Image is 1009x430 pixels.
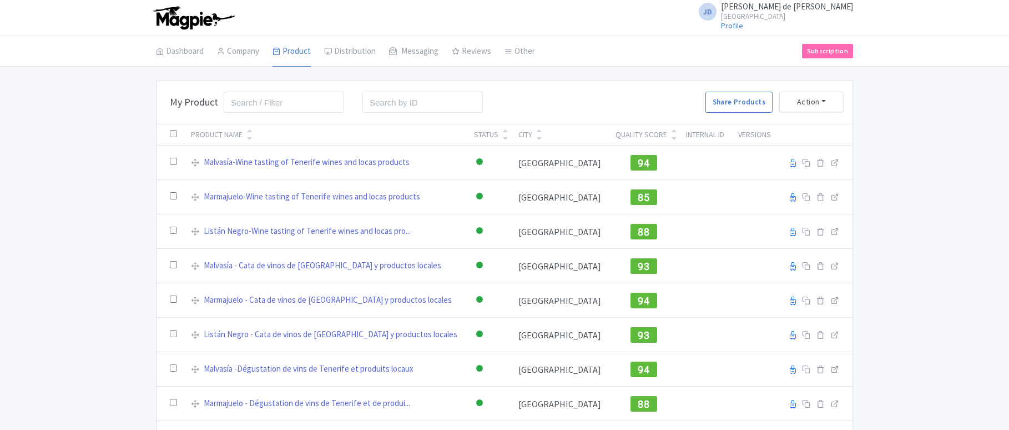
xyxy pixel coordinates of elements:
a: Marmajuelo - Cata de vinos de [GEOGRAPHIC_DATA] y productos locales [204,294,452,307]
div: Active [474,396,485,412]
a: Messaging [389,36,438,67]
span: JD [699,3,717,21]
div: Active [474,258,485,274]
div: Active [474,223,485,239]
a: Marmajuelo - Dégustation de vins de Tenerife et de produi... [204,397,410,410]
a: 94 [630,293,657,304]
a: JD [PERSON_NAME] de [PERSON_NAME] [GEOGRAPHIC_DATA] [692,2,853,20]
a: Distribution [324,36,376,67]
div: Status [474,129,498,141]
td: [GEOGRAPHIC_DATA] [512,283,609,318]
a: Malvasía - Cata de vinos de [GEOGRAPHIC_DATA] y productos locales [204,259,441,272]
a: Malvasía -Dégustation de vins de Tenerife et produits locaux [204,363,413,376]
small: [GEOGRAPHIC_DATA] [721,13,853,20]
a: Company [217,36,259,67]
td: [GEOGRAPHIC_DATA] [512,146,609,180]
th: Versions [731,124,778,146]
a: Reviews [452,36,491,67]
td: [GEOGRAPHIC_DATA] [512,352,609,387]
a: Listán Negro - Cata de vinos de [GEOGRAPHIC_DATA] y productos locales [204,328,457,341]
a: 93 [630,259,657,270]
a: 88 [630,397,657,408]
span: 94 [638,364,649,376]
img: logo-ab69f6fb50320c5b225c76a69d11143b.png [150,6,236,30]
span: 88 [638,398,649,410]
a: Profile [721,21,743,31]
a: 94 [630,156,657,167]
div: Active [474,292,485,308]
div: Active [474,189,485,205]
a: Dashboard [156,36,204,67]
td: [GEOGRAPHIC_DATA] [512,249,609,283]
a: Malvasía-Wine tasting of Tenerife wines and locas products [204,156,410,169]
span: [PERSON_NAME] de [PERSON_NAME] [721,1,853,12]
span: 93 [638,329,649,341]
span: 94 [638,295,649,307]
h3: My Product [170,96,218,108]
span: 94 [638,157,649,169]
a: Product [273,36,311,67]
td: [GEOGRAPHIC_DATA] [512,318,609,352]
td: [GEOGRAPHIC_DATA] [512,180,609,214]
button: Action [779,92,844,112]
div: Active [474,327,485,343]
a: Listán Negro-Wine tasting of Tenerife wines and locas pro... [204,225,411,238]
a: 93 [630,328,657,339]
a: Subscription [802,44,853,58]
div: City [518,129,532,141]
td: [GEOGRAPHIC_DATA] [512,214,609,249]
input: Search / Filter [224,92,344,113]
input: Search by ID [362,92,483,113]
div: Quality Score [616,129,667,141]
th: Internal ID [679,124,731,146]
a: 94 [630,362,657,373]
a: Share Products [705,92,773,113]
span: 85 [638,192,649,203]
td: [GEOGRAPHIC_DATA] [512,387,609,421]
span: 88 [638,226,649,238]
a: 85 [630,190,657,201]
span: 93 [638,261,649,272]
a: Marmajuelo-Wine tasting of Tenerife wines and locas products [204,191,420,203]
div: Active [474,361,485,377]
a: Other [505,36,535,67]
div: Product Name [191,129,243,141]
div: Active [474,154,485,171]
a: 88 [630,224,657,236]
